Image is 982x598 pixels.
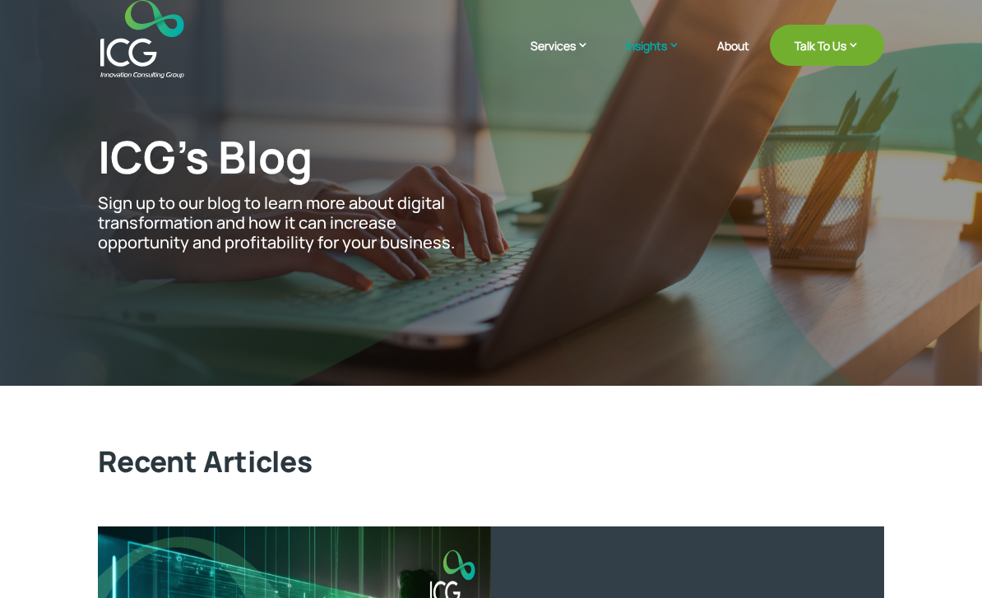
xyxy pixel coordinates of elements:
[530,37,605,78] a: Services
[98,130,469,192] h1: ICG’s Blog
[98,193,469,253] p: Sign up to our blog to learn more about digital transformation and how it can increase opportunit...
[770,25,884,66] a: Talk To Us
[626,37,697,78] a: Insights
[717,39,749,78] a: About
[98,444,883,487] h2: Recent Articles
